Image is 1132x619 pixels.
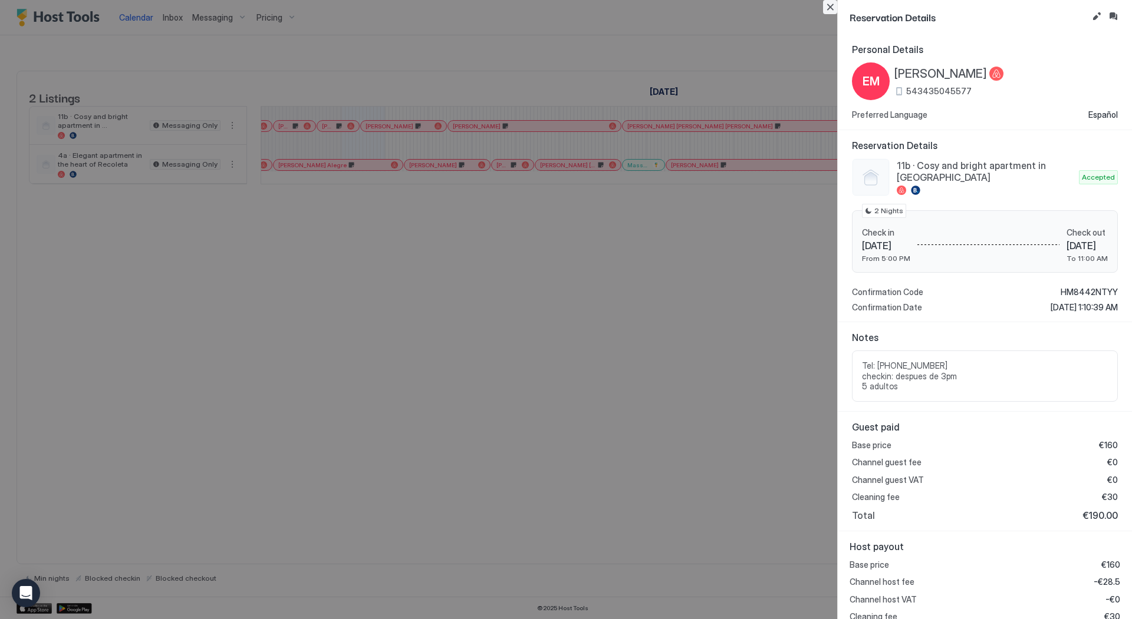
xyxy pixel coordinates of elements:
span: -€28.5 [1094,577,1120,587]
span: Check out [1067,227,1108,238]
span: Accepted [1082,172,1115,183]
span: Channel guest fee [852,457,922,468]
span: Channel guest VAT [852,475,924,485]
button: Inbox [1106,9,1120,24]
span: Cleaning fee [852,492,900,502]
span: Base price [852,440,891,451]
span: Personal Details [852,44,1118,55]
span: 543435045577 [906,86,972,97]
span: [DATE] [1067,240,1108,251]
span: €0 [1107,475,1118,485]
span: Base price [850,560,889,570]
span: Channel host VAT [850,594,917,605]
span: Guest paid [852,421,1118,433]
span: [DATE] [862,240,910,251]
span: €190.00 [1082,509,1118,521]
div: Open Intercom Messenger [12,579,40,607]
span: Tel: [PHONE_NUMBER] checkin: despues de 3pm 5 adultos [862,360,1108,392]
span: Preferred Language [852,110,927,120]
span: €0 [1107,457,1118,468]
span: Confirmation Code [852,287,923,297]
span: €160 [1101,560,1120,570]
span: 11b · Cosy and bright apartment in [GEOGRAPHIC_DATA] [897,160,1074,183]
span: Español [1088,110,1118,120]
span: [PERSON_NAME] [894,67,987,81]
span: EM [863,72,880,90]
span: Reservation Details [850,9,1087,24]
span: Reservation Details [852,140,1118,151]
button: Edit reservation [1090,9,1104,24]
span: Check in [862,227,910,238]
span: Total [852,509,875,521]
span: -€0 [1105,594,1120,605]
span: From 5:00 PM [862,254,910,263]
span: HM8442NTYY [1061,287,1118,297]
span: 2 Nights [874,206,903,216]
span: [DATE] 1:10:39 AM [1051,302,1118,313]
span: Confirmation Date [852,302,922,313]
span: To 11:00 AM [1067,254,1108,263]
span: €30 [1102,492,1118,502]
span: €160 [1099,440,1118,451]
span: Host payout [850,541,1120,552]
span: Notes [852,332,1118,343]
span: Channel host fee [850,577,914,587]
